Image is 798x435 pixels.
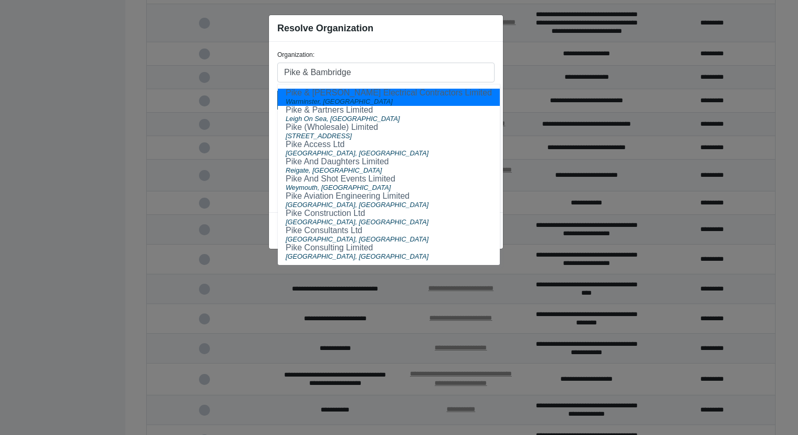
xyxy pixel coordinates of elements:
ngb-highlight: Pike & [PERSON_NAME] Electrical Contractors Limited [286,88,492,97]
ngb-highlight: Pike Aviation Engineering Limited [286,191,409,200]
ngb-highlight: Pike (Wholesale) Limited [286,123,378,131]
ngb-highlight: Pike Access Ltd [286,140,345,149]
input: Enter your last name [14,96,191,119]
span: [STREET_ADDRESS] [286,132,352,140]
span: [GEOGRAPHIC_DATA], [GEOGRAPHIC_DATA] [286,149,429,157]
span: Warminster, [GEOGRAPHIC_DATA] [286,98,393,105]
ngb-highlight: Pike And Shot Events Limited [286,174,395,183]
em: Start Chat [142,321,190,335]
span: [GEOGRAPHIC_DATA], [GEOGRAPHIC_DATA] [286,218,429,226]
input: Enter your email address [14,127,191,150]
span: [GEOGRAPHIC_DATA], [GEOGRAPHIC_DATA] [286,201,429,209]
div: Navigation go back [11,57,27,73]
ngb-highlight: Pike & Partners Limited [286,105,373,114]
ngb-highlight: Pike Consulting Limited [286,243,373,252]
span: Leigh On Sea, [GEOGRAPHIC_DATA] [286,115,400,123]
div: Chat with us now [70,58,191,72]
span: Reigate, [GEOGRAPHIC_DATA] [286,166,382,174]
h5: Resolve Organization [277,23,373,33]
input: Enter company name [277,63,495,82]
label: Organization: [277,51,314,58]
span: Weymouth, [GEOGRAPHIC_DATA] [286,184,391,191]
div: Minimize live chat window [171,5,196,30]
ngb-highlight: Pike Construction Ltd [286,209,365,217]
textarea: Type your message and hit 'Enter' [14,158,191,312]
ngb-highlight: Pike Consultants Ltd [286,226,362,235]
ngb-highlight: Pike And Daughters Limited [286,157,389,166]
span: [GEOGRAPHIC_DATA], [GEOGRAPHIC_DATA] [286,235,429,243]
span: [GEOGRAPHIC_DATA], [GEOGRAPHIC_DATA] [286,252,429,260]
